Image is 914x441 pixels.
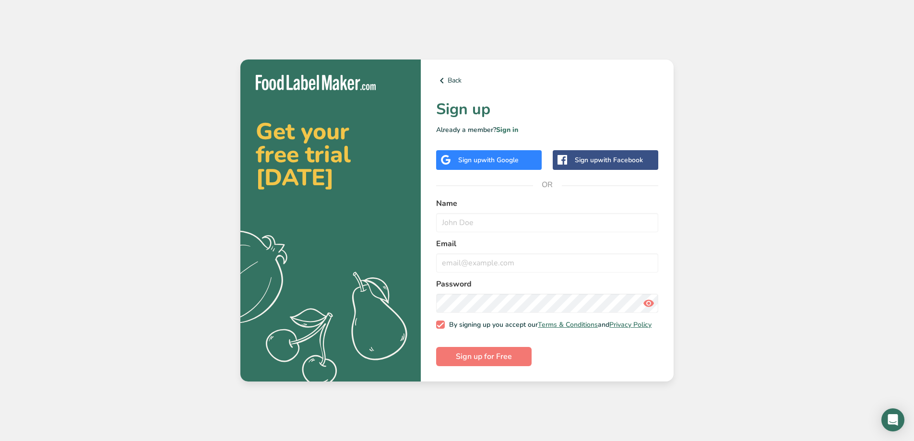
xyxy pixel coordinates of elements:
label: Email [436,238,658,250]
div: Sign up [575,155,643,165]
a: Terms & Conditions [538,320,598,329]
span: with Facebook [598,155,643,165]
input: John Doe [436,213,658,232]
p: Already a member? [436,125,658,135]
input: email@example.com [436,253,658,273]
h2: Get your free trial [DATE] [256,120,405,189]
button: Sign up for Free [436,347,532,366]
span: By signing up you accept our and [445,321,652,329]
span: OR [533,170,562,199]
h1: Sign up [436,98,658,121]
a: Back [436,75,658,86]
img: Food Label Maker [256,75,376,91]
label: Name [436,198,658,209]
div: Open Intercom Messenger [881,408,904,431]
div: Sign up [458,155,519,165]
span: Sign up for Free [456,351,512,362]
a: Privacy Policy [609,320,652,329]
label: Password [436,278,658,290]
a: Sign in [496,125,518,134]
span: with Google [481,155,519,165]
